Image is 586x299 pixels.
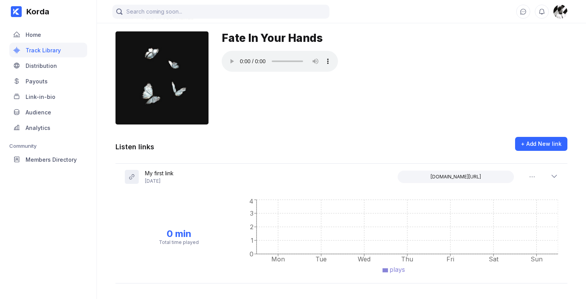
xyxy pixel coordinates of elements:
tspan: Sat [489,256,499,263]
tspan: 3 [250,210,253,217]
button: [DOMAIN_NAME][URL] [398,171,514,183]
div: [DOMAIN_NAME][URL] [431,174,481,180]
tspan: 4 [249,198,253,205]
input: Search coming soon... [112,5,329,19]
tspan: Tue [315,256,327,263]
tspan: Thu [401,256,413,263]
div: Analytics [26,124,50,131]
div: Listen links [115,143,154,151]
a: Audience [9,105,87,120]
a: Members Directory [9,152,87,168]
div: Audience [26,109,51,116]
div: Home [26,31,41,38]
tspan: Wed [358,256,371,263]
tspan: 1 [250,237,253,244]
tspan: 0 [249,251,253,258]
tspan: 2 [250,223,253,231]
div: + Add New link [521,140,562,148]
div: Korda [22,7,49,16]
img: 160x160 [553,5,567,19]
div: 0 min [167,228,191,239]
a: Track Library [9,43,87,58]
tspan: Mon [271,256,285,263]
button: + Add New link [515,137,567,151]
tspan: Fri [446,256,454,263]
div: My first link [145,170,174,178]
div: Mali McCalla [553,5,567,19]
div: Members Directory [26,156,77,163]
div: Fate In Your Hands [222,31,323,45]
a: Home [9,27,87,43]
a: Link-in-bio [9,89,87,105]
div: [DATE] [145,178,174,184]
a: Distribution [9,58,87,74]
div: Community [9,143,87,149]
span: plays [390,266,405,273]
div: Distribution [26,62,57,69]
div: Link-in-bio [26,93,55,100]
tspan: Sun [531,256,543,263]
div: Payouts [26,78,48,85]
a: Payouts [9,74,87,89]
a: Analytics [9,120,87,136]
div: Total time played [159,239,199,245]
div: Track Library [26,47,61,54]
